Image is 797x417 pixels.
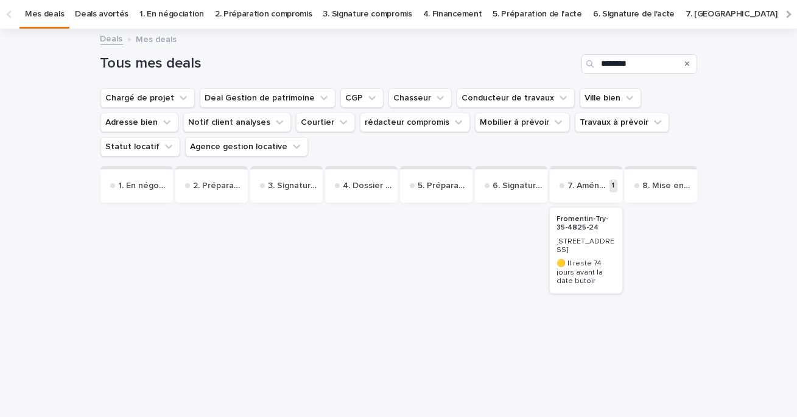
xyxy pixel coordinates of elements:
[581,54,697,74] input: Search
[475,113,570,132] button: Mobilier à prévoir
[388,88,452,108] button: Chasseur
[550,208,622,293] a: Fromentin-Try-35-4825-24[STREET_ADDRESS]🟡 Il reste 74 jours avant la date butoir
[580,88,641,108] button: Ville bien
[340,88,384,108] button: CGP
[269,181,318,191] p: 3. Signature compromis
[185,137,308,156] button: Agence gestion locative
[100,31,123,45] a: Deals
[557,215,615,233] p: Fromentin-Try-35-4825-24
[343,181,393,191] p: 4. Dossier de financement
[100,88,195,108] button: Chargé de projet
[557,237,615,255] p: [STREET_ADDRESS]
[575,113,669,132] button: Travaux à prévoir
[194,181,243,191] p: 2. Préparation compromis
[493,181,542,191] p: 6. Signature de l'acte notarié
[183,113,291,132] button: Notif client analyses
[296,113,355,132] button: Courtier
[457,88,575,108] button: Conducteur de travaux
[136,32,177,45] p: Mes deals
[418,181,468,191] p: 5. Préparation de l'acte notarié
[100,113,178,132] button: Adresse bien
[100,55,577,72] h1: Tous mes deals
[557,259,615,286] p: 🟡 Il reste 74 jours avant la date butoir
[119,181,168,191] p: 1. En négociation
[643,181,692,191] p: 8. Mise en loc et gestion
[568,181,607,191] p: 7. Aménagements et travaux
[609,180,617,192] p: 1
[200,88,335,108] button: Deal Gestion de patrimoine
[360,113,470,132] button: rédacteur compromis
[100,137,180,156] button: Statut locatif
